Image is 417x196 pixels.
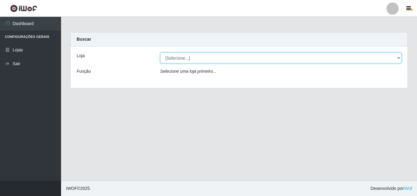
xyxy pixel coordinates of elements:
[77,53,85,59] label: Loja
[66,186,77,191] span: IWOF
[77,68,91,75] label: Função
[404,186,412,191] a: iWof
[77,37,91,42] strong: Buscar
[10,5,37,12] img: CoreUI Logo
[371,185,412,192] span: Desenvolvido por
[160,69,216,74] i: Selecione uma loja primeiro...
[66,185,91,192] span: © 2025 .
